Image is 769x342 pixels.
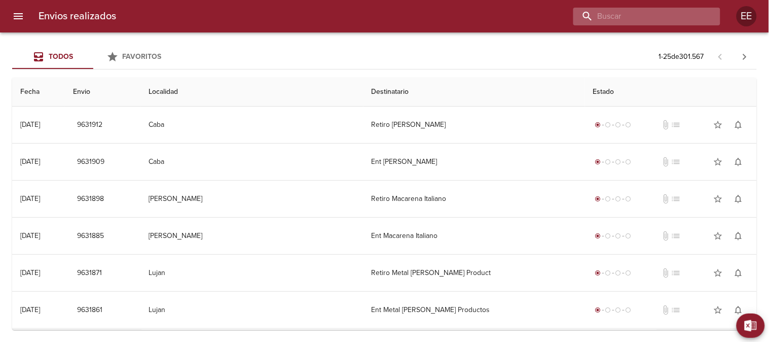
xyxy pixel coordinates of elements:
[615,270,621,276] span: radio_button_unchecked
[626,159,632,165] span: radio_button_unchecked
[140,78,363,107] th: Localidad
[626,196,632,202] span: radio_button_unchecked
[77,119,102,131] span: 9631912
[605,159,611,165] span: radio_button_unchecked
[140,218,363,254] td: [PERSON_NAME]
[734,120,744,130] span: notifications_none
[737,314,765,338] button: Exportar Excel
[733,45,757,69] span: Pagina siguiente
[734,194,744,204] span: notifications_none
[626,122,632,128] span: radio_button_unchecked
[65,78,140,107] th: Envio
[77,230,104,243] span: 9631885
[615,233,621,239] span: radio_button_unchecked
[77,304,102,317] span: 9631861
[626,233,632,239] span: radio_button_unchecked
[605,122,611,128] span: radio_button_unchecked
[12,45,174,69] div: Tabs Envios
[734,305,744,315] span: notifications_none
[73,301,106,320] button: 9631861
[363,144,585,180] td: Ent [PERSON_NAME]
[593,157,634,167] div: Generado
[363,292,585,328] td: Ent Metal [PERSON_NAME] Productos
[737,6,757,26] div: Abrir información de usuario
[605,270,611,276] span: radio_button_unchecked
[661,231,671,241] span: No tiene documentos adjuntos
[73,264,106,283] button: 9631871
[20,194,40,203] div: [DATE]
[73,116,106,134] button: 9631912
[595,159,601,165] span: radio_button_checked
[593,194,634,204] div: Generado
[363,181,585,217] td: Retiro Macarena Italiano
[659,52,704,62] p: 1 - 25 de 301.567
[39,8,116,24] h6: Envios realizados
[708,263,728,283] button: Agregar a favoritos
[734,268,744,278] span: notifications_none
[615,122,621,128] span: radio_button_unchecked
[595,270,601,276] span: radio_button_checked
[140,144,363,180] td: Caba
[593,268,634,278] div: Generado
[605,196,611,202] span: radio_button_unchecked
[20,120,40,129] div: [DATE]
[585,78,757,107] th: Estado
[615,196,621,202] span: radio_button_unchecked
[615,159,621,165] span: radio_button_unchecked
[661,157,671,167] span: No tiene documentos adjuntos
[140,181,363,217] td: [PERSON_NAME]
[595,122,601,128] span: radio_button_checked
[671,120,681,130] span: No tiene pedido asociado
[20,268,40,277] div: [DATE]
[713,194,723,204] span: star_border
[140,255,363,291] td: Lujan
[708,152,728,172] button: Agregar a favoritos
[363,218,585,254] td: Ent Macarena Italiano
[6,4,30,28] button: menu
[363,107,585,143] td: Retiro [PERSON_NAME]
[595,196,601,202] span: radio_button_checked
[73,190,108,209] button: 9631898
[593,305,634,315] div: Generado
[713,120,723,130] span: star_border
[140,292,363,328] td: Lujan
[728,263,749,283] button: Activar notificaciones
[661,120,671,130] span: No tiene documentos adjuntos
[140,107,363,143] td: Caba
[728,226,749,246] button: Activar notificaciones
[728,189,749,209] button: Activar notificaciones
[49,52,73,61] span: Todos
[737,6,757,26] div: EE
[671,157,681,167] span: No tiene pedido asociado
[77,267,102,280] span: 9631871
[593,120,634,130] div: Generado
[12,78,65,107] th: Fecha
[728,115,749,135] button: Activar notificaciones
[708,51,733,61] span: Pagina anterior
[73,227,108,246] button: 9631885
[595,233,601,239] span: radio_button_checked
[615,307,621,313] span: radio_button_unchecked
[734,231,744,241] span: notifications_none
[708,226,728,246] button: Agregar a favoritos
[661,268,671,278] span: No tiene documentos adjuntos
[626,307,632,313] span: radio_button_unchecked
[713,157,723,167] span: star_border
[713,231,723,241] span: star_border
[20,157,40,166] div: [DATE]
[708,300,728,320] button: Agregar a favoritos
[708,189,728,209] button: Agregar a favoritos
[713,268,723,278] span: star_border
[573,8,703,25] input: buscar
[671,231,681,241] span: No tiene pedido asociado
[728,152,749,172] button: Activar notificaciones
[77,156,104,168] span: 9631909
[605,307,611,313] span: radio_button_unchecked
[626,270,632,276] span: radio_button_unchecked
[593,231,634,241] div: Generado
[661,305,671,315] span: No tiene documentos adjuntos
[671,268,681,278] span: No tiene pedido asociado
[77,193,104,206] span: 9631898
[595,307,601,313] span: radio_button_checked
[605,233,611,239] span: radio_button_unchecked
